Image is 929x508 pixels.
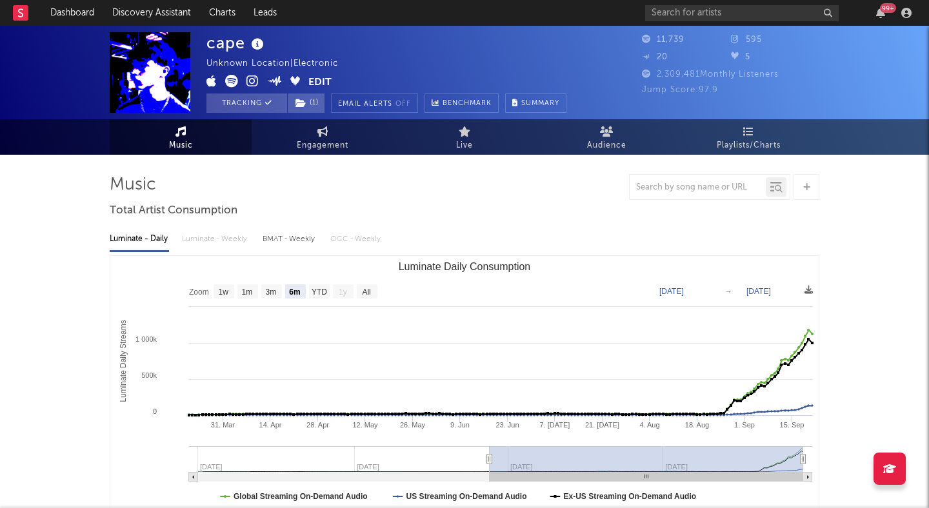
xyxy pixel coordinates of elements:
text: 23. Jun [495,421,519,429]
text: 15. Sep [780,421,804,429]
text: 0 [153,407,157,415]
span: Total Artist Consumption [110,203,237,219]
span: Audience [587,138,626,153]
a: Benchmark [425,93,499,113]
text: 1y [339,288,347,297]
text: 9. Jun [450,421,470,429]
a: Playlists/Charts [677,119,819,155]
text: 18. Aug [685,421,709,429]
span: 11,739 [642,35,684,44]
span: Live [456,138,473,153]
text: → [724,287,732,296]
span: Music [169,138,193,153]
span: Jump Score: 97.9 [642,86,718,94]
span: 595 [731,35,762,44]
text: YTD [312,288,327,297]
text: US Streaming On-Demand Audio [406,492,527,501]
text: 6m [289,288,300,297]
a: Audience [535,119,677,155]
text: Luminate Daily Consumption [399,261,531,272]
div: Luminate - Daily [110,228,169,250]
text: [DATE] [659,287,684,296]
div: Unknown Location | Electronic [206,56,353,72]
div: 99 + [880,3,896,13]
text: 1w [219,288,229,297]
a: Engagement [252,119,394,155]
span: Benchmark [443,96,492,112]
div: cape [206,32,267,54]
em: Off [395,101,411,108]
text: 1. Sep [734,421,755,429]
a: Live [394,119,535,155]
button: 99+ [876,8,885,18]
div: BMAT - Weekly [263,228,317,250]
text: 12. May [352,421,378,429]
text: 1 000k [135,335,157,343]
text: 26. May [400,421,426,429]
button: Summary [505,93,566,113]
text: 4. Aug [639,421,659,429]
button: Edit [308,75,332,91]
text: 1m [242,288,253,297]
input: Search for artists [645,5,839,21]
text: 14. Apr [259,421,282,429]
text: All [362,288,370,297]
a: Music [110,119,252,155]
text: 21. [DATE] [585,421,619,429]
span: ( 1 ) [287,93,325,113]
text: Ex-US Streaming On-Demand Audio [564,492,697,501]
button: Tracking [206,93,287,113]
text: Zoom [189,288,209,297]
input: Search by song name or URL [630,182,766,193]
span: Summary [521,100,559,107]
text: Global Streaming On-Demand Audio [234,492,368,501]
text: 28. Apr [306,421,329,429]
text: [DATE] [746,287,771,296]
text: Luminate Daily Streams [119,320,128,402]
span: Playlists/Charts [717,138,781,153]
text: 500k [141,371,157,379]
text: 31. Mar [211,421,235,429]
text: 3m [266,288,277,297]
button: Email AlertsOff [331,93,418,113]
span: Engagement [297,138,348,153]
button: (1) [288,93,325,113]
text: 7. [DATE] [540,421,570,429]
span: 20 [642,53,668,61]
span: 5 [731,53,750,61]
span: 2,309,481 Monthly Listeners [642,70,779,79]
